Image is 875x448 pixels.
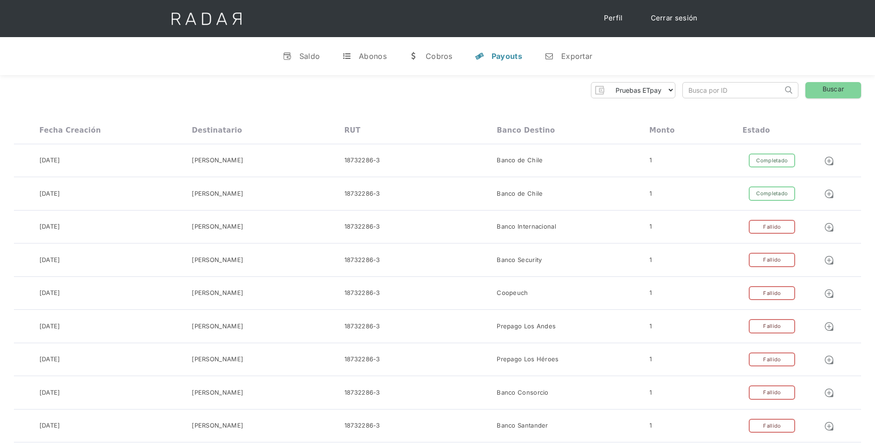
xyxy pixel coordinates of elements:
img: Detalle [824,255,834,265]
div: [PERSON_NAME] [192,288,243,298]
div: RUT [344,126,361,134]
img: Detalle [824,156,834,166]
div: Destinatario [192,126,242,134]
img: Detalle [824,388,834,398]
div: Fallido [749,220,795,234]
div: [PERSON_NAME] [192,388,243,397]
div: 18732286-3 [344,288,380,298]
a: Cerrar sesión [642,9,707,27]
div: 18732286-3 [344,355,380,364]
div: Fallido [749,419,795,433]
div: Estado [743,126,770,134]
div: [DATE] [39,288,60,298]
div: 1 [649,421,652,430]
div: Cobros [426,51,453,61]
a: Buscar [805,82,861,98]
div: y [475,51,484,61]
div: [DATE] [39,189,60,198]
div: Fallido [749,253,795,267]
div: [PERSON_NAME] [192,355,243,364]
div: [DATE] [39,156,60,165]
div: Completado [749,186,795,201]
div: 18732286-3 [344,256,380,265]
img: Detalle [824,288,834,299]
img: Detalle [824,321,834,332]
div: [DATE] [39,222,60,231]
a: Perfil [595,9,632,27]
div: [DATE] [39,355,60,364]
div: Saldo [299,51,320,61]
img: Detalle [824,189,834,199]
div: Fallido [749,319,795,333]
div: Banco de Chile [497,189,543,198]
div: [PERSON_NAME] [192,256,243,265]
div: 1 [649,322,652,331]
div: Banco de Chile [497,156,543,165]
div: w [409,51,418,61]
div: Fallido [749,352,795,367]
div: 18732286-3 [344,189,380,198]
div: [PERSON_NAME] [192,156,243,165]
div: Payouts [492,51,522,61]
div: Abonos [359,51,387,61]
div: Banco Security [497,256,542,265]
div: Prepago Los Héroes [497,355,558,364]
div: t [342,51,351,61]
div: n [544,51,554,61]
div: [DATE] [39,421,60,430]
div: 18732286-3 [344,421,380,430]
img: Detalle [824,222,834,232]
img: Detalle [824,421,834,431]
div: [PERSON_NAME] [192,222,243,231]
div: Fallido [749,385,795,400]
div: Banco Consorcio [497,388,549,397]
div: 18732286-3 [344,388,380,397]
div: Monto [649,126,675,134]
div: Prepago Los Andes [497,322,556,331]
input: Busca por ID [683,83,783,98]
div: Exportar [561,51,592,61]
div: 18732286-3 [344,322,380,331]
div: 1 [649,222,652,231]
div: Fecha creación [39,126,101,134]
div: Completado [749,154,795,168]
div: v [283,51,292,61]
div: 1 [649,388,652,397]
div: Coopeuch [497,288,528,298]
div: [DATE] [39,256,60,265]
div: Fallido [749,286,795,301]
div: [DATE] [39,388,60,397]
div: 18732286-3 [344,222,380,231]
img: Detalle [824,355,834,365]
div: Banco Santander [497,421,548,430]
div: 1 [649,355,652,364]
div: Banco Internacional [497,222,556,231]
div: Banco destino [497,126,555,134]
div: [PERSON_NAME] [192,189,243,198]
div: [PERSON_NAME] [192,322,243,331]
div: 18732286-3 [344,156,380,165]
div: 1 [649,288,652,298]
div: [DATE] [39,322,60,331]
div: 1 [649,256,652,265]
div: 1 [649,156,652,165]
div: 1 [649,189,652,198]
form: Form [591,82,675,98]
div: [PERSON_NAME] [192,421,243,430]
